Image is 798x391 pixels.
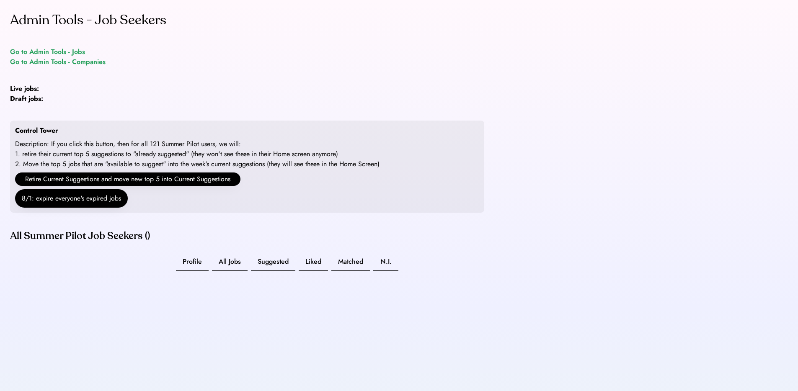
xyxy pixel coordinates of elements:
strong: Live jobs: [10,84,39,93]
button: Profile [176,253,209,271]
strong: Draft jobs: [10,94,43,103]
button: N.I. [373,253,398,271]
button: Suggested [251,253,295,271]
button: Retire Current Suggestions and move new top 5 into Current Suggestions [15,172,240,186]
div: All Summer Pilot Job Seekers () [10,229,484,243]
div: Control Tower [15,126,58,136]
button: Liked [299,253,328,271]
a: Go to Admin Tools - Companies [10,57,106,67]
button: All Jobs [212,253,248,271]
div: Admin Tools - Job Seekers [10,10,166,30]
div: Description: If you click this button, then for all 121 Summer Pilot users, we will: 1. retire th... [15,139,380,169]
a: Go to Admin Tools - Jobs [10,47,85,57]
button: Matched [331,253,370,271]
button: 8/1: expire everyone's expired jobs [15,189,128,208]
